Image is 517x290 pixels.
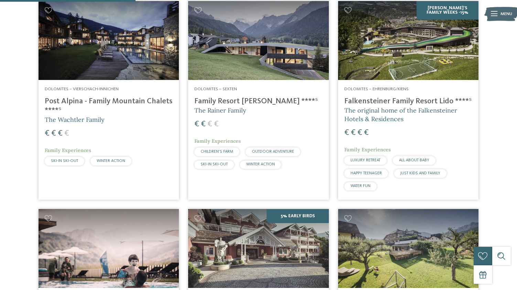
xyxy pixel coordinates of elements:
[351,129,356,137] span: €
[357,129,362,137] span: €
[51,129,56,138] span: €
[338,1,478,200] a: Looking for family hotels? Find the best ones here! [PERSON_NAME]'s Family Weeks -15% Dolomites –...
[344,97,472,106] h4: Falkensteiner Family Resort Lido ****ˢ
[64,129,69,138] span: €
[51,159,78,163] span: SKI-IN SKI-OUT
[201,150,233,154] span: CHILDREN’S FARM
[344,87,409,91] span: Dolomites – Ehrenburg/Kiens
[194,120,199,128] span: €
[97,159,125,163] span: WINTER ACTION
[252,150,294,154] span: OUTDOOR ADVENTURE
[58,129,63,138] span: €
[214,120,219,128] span: €
[194,106,246,114] span: The Rainer Family
[246,162,275,166] span: WINTER ACTION
[45,116,105,124] span: The Wachtler Family
[351,158,380,162] span: LUXURY RETREAT
[39,1,179,200] a: Looking for family hotels? Find the best ones here! Dolomites – Vierschach-Innichen Post Alpina -...
[188,1,328,200] a: Looking for family hotels? Find the best ones here! Dolomites – Sexten Family Resort [PERSON_NAME...
[338,1,478,80] img: Looking for family hotels? Find the best ones here!
[45,97,173,115] h4: Post Alpina - Family Mountain Chalets ****ˢ
[201,120,206,128] span: €
[45,147,91,153] span: Family Experiences
[364,129,369,137] span: €
[344,129,349,137] span: €
[344,106,457,123] span: The original home of the Falkensteiner Hotels & Residences
[194,87,237,91] span: Dolomites – Sexten
[45,129,50,138] span: €
[201,162,228,166] span: SKI-IN SKI-OUT
[45,87,119,91] span: Dolomites – Vierschach-Innichen
[400,171,440,175] span: JUST KIDS AND FAMILY
[338,209,478,288] img: Looking for family hotels? Find the best ones here!
[188,209,328,288] img: Family Spa Grand Hotel Cavallino Bianco ****ˢ
[344,147,391,153] span: Family Experiences
[351,171,382,175] span: HAPPY TEENAGER
[351,184,370,188] span: WATER FUN
[194,97,322,106] h4: Family Resort [PERSON_NAME] ****ˢ
[207,120,212,128] span: €
[39,209,179,288] img: Looking for family hotels? Find the best ones here!
[188,1,328,80] img: Family Resort Rainer ****ˢ
[39,1,179,80] img: Post Alpina - Family Mountain Chalets ****ˢ
[194,138,241,144] span: Family Experiences
[399,158,429,162] span: ALL ABOUT BABY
